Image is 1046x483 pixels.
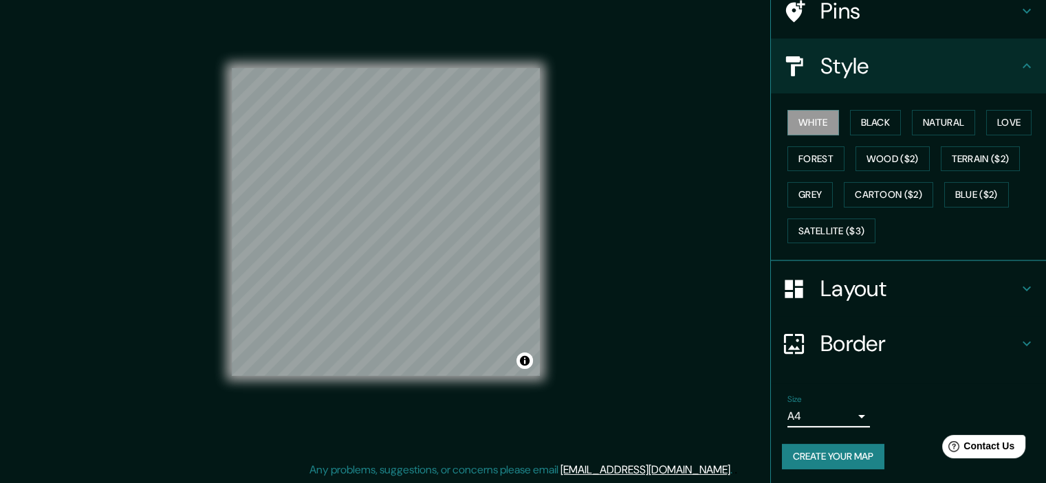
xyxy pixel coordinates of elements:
[734,462,737,478] div: .
[771,261,1046,316] div: Layout
[844,182,933,207] button: Cartoon ($2)
[787,218,875,244] button: Satellite ($3)
[787,182,833,207] button: Grey
[787,110,839,135] button: White
[986,110,1032,135] button: Love
[787,405,870,427] div: A4
[787,394,802,405] label: Size
[924,429,1031,468] iframe: Help widget launcher
[232,68,540,376] canvas: Map
[732,462,734,478] div: .
[771,316,1046,371] div: Border
[912,110,975,135] button: Natural
[560,462,730,477] a: [EMAIL_ADDRESS][DOMAIN_NAME]
[856,146,930,172] button: Wood ($2)
[820,330,1018,357] h4: Border
[820,52,1018,80] h4: Style
[820,275,1018,302] h4: Layout
[850,110,902,135] button: Black
[782,444,884,469] button: Create your map
[309,462,732,478] p: Any problems, suggestions, or concerns please email .
[787,146,845,172] button: Forest
[771,38,1046,93] div: Style
[941,146,1021,172] button: Terrain ($2)
[944,182,1009,207] button: Blue ($2)
[516,352,533,369] button: Toggle attribution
